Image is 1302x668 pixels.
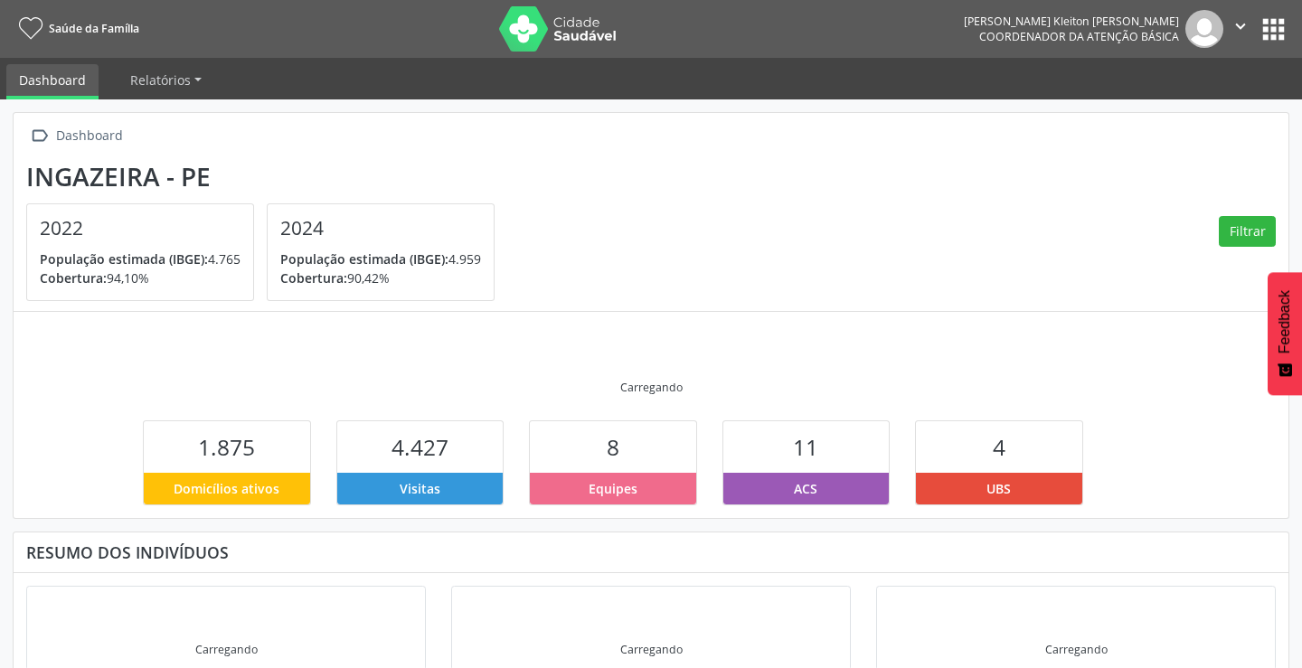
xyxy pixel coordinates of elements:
span: População estimada (IBGE): [40,250,208,268]
a:  Dashboard [26,123,126,149]
img: img [1185,10,1223,48]
span: Saúde da Família [49,21,139,36]
span: População estimada (IBGE): [280,250,448,268]
span: 4.427 [392,432,448,462]
a: Relatórios [118,64,214,96]
h4: 2024 [280,217,481,240]
span: UBS [986,479,1011,498]
span: 1.875 [198,432,255,462]
button: apps [1258,14,1289,45]
i:  [26,123,52,149]
div: Carregando [195,642,258,657]
span: 8 [607,432,619,462]
span: Feedback [1277,290,1293,353]
span: Domicílios ativos [174,479,279,498]
span: 4 [993,432,1005,462]
div: Resumo dos indivíduos [26,542,1276,562]
span: Coordenador da Atenção Básica [979,29,1179,44]
div: Dashboard [52,123,126,149]
div: Carregando [620,380,683,395]
div: [PERSON_NAME] Kleiton [PERSON_NAME] [964,14,1179,29]
h4: 2022 [40,217,241,240]
span: ACS [794,479,817,498]
span: Relatórios [130,71,191,89]
p: 90,42% [280,268,481,287]
span: 11 [793,432,818,462]
span: Equipes [589,479,637,498]
div: Ingazeira - PE [26,162,507,192]
div: Carregando [1045,642,1108,657]
span: Cobertura: [40,269,107,287]
p: 94,10% [40,268,241,287]
button: Filtrar [1219,216,1276,247]
span: Cobertura: [280,269,347,287]
span: Visitas [400,479,440,498]
p: 4.959 [280,249,481,268]
a: Saúde da Família [13,14,139,43]
a: Dashboard [6,64,99,99]
i:  [1231,16,1250,36]
button:  [1223,10,1258,48]
button: Feedback - Mostrar pesquisa [1268,272,1302,395]
div: Carregando [620,642,683,657]
p: 4.765 [40,249,241,268]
